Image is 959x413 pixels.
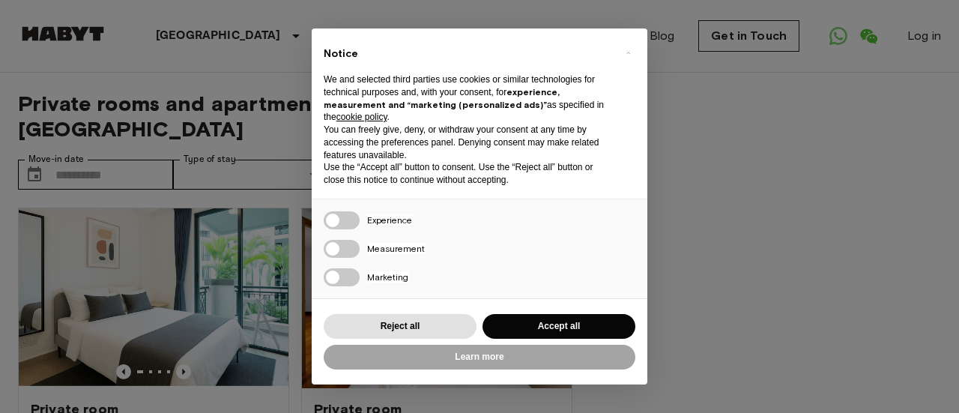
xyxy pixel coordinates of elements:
span: Measurement [367,243,425,254]
button: Reject all [324,314,477,339]
button: Accept all [482,314,635,339]
a: cookie policy [336,112,387,122]
span: Marketing [367,271,408,283]
strong: experience, measurement and “marketing (personalized ads)” [324,86,560,110]
button: Close this notice [616,40,640,64]
p: Use the “Accept all” button to consent. Use the “Reject all” button or close this notice to conti... [324,161,611,187]
p: We and selected third parties use cookies or similar technologies for technical purposes and, wit... [324,73,611,124]
span: Experience [367,214,412,226]
p: You can freely give, deny, or withdraw your consent at any time by accessing the preferences pane... [324,124,611,161]
h2: Notice [324,46,611,61]
span: × [626,43,631,61]
button: Learn more [324,345,635,370]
